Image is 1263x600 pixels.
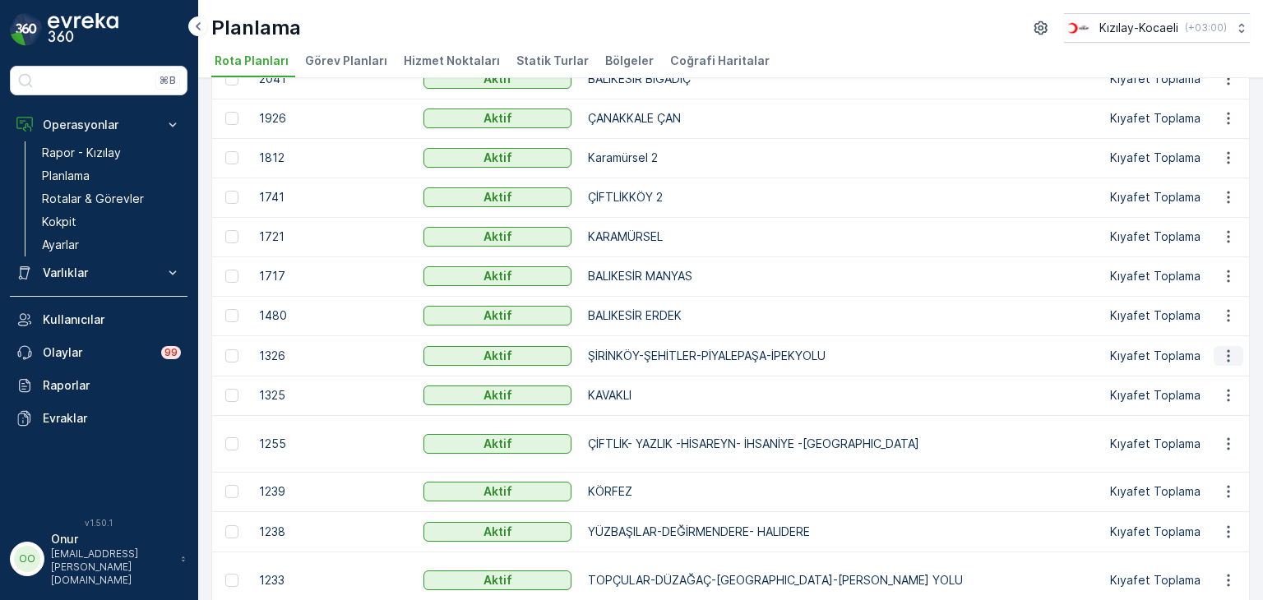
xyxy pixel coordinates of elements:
[483,150,512,166] p: Aktif
[423,306,571,325] button: Aktif
[43,377,181,394] p: Raporlar
[1110,268,1258,284] p: Kıyafet Toplama
[225,112,238,125] div: Toggle Row Selected
[483,110,512,127] p: Aktif
[43,410,181,427] p: Evraklar
[10,518,187,528] span: v 1.50.1
[423,522,571,542] button: Aktif
[259,348,407,364] p: 1326
[483,524,512,540] p: Aktif
[10,256,187,289] button: Varlıklar
[516,53,589,69] span: Statik Turlar
[670,53,770,69] span: Coğrafi Haritalar
[259,307,407,324] p: 1480
[43,344,151,361] p: Olaylar
[423,346,571,366] button: Aktif
[588,572,1094,588] p: TOPÇULAR-DÜZAĞAÇ-[GEOGRAPHIC_DATA]-[PERSON_NAME] YOLU
[423,148,571,168] button: Aktif
[225,230,238,243] div: Toggle Row Selected
[588,307,1094,324] p: BALIKESİR ERDEK
[305,53,387,69] span: Görev Planları
[259,150,407,166] p: 1812
[43,312,181,328] p: Kullanıcılar
[1110,228,1258,245] p: Kıyafet Toplama
[588,110,1094,127] p: ÇANAKKALE ÇAN
[588,436,1094,452] p: ÇİFTLİK- YAZLIK -HİSAREYN- İHSANİYE -[GEOGRAPHIC_DATA]
[35,164,187,187] a: Planlama
[225,191,238,204] div: Toggle Row Selected
[35,233,187,256] a: Ayarlar
[225,525,238,538] div: Toggle Row Selected
[259,189,407,205] p: 1741
[588,348,1094,364] p: ŞİRİNKÖY-ŞEHİTLER-PİYALEPAŞA-İPEKYOLU
[483,387,512,404] p: Aktif
[1110,436,1258,452] p: Kıyafet Toplama
[588,483,1094,500] p: KÖRFEZ
[423,385,571,405] button: Aktif
[259,524,407,540] p: 1238
[259,268,407,284] p: 1717
[423,69,571,89] button: Aktif
[10,369,187,402] a: Raporlar
[588,268,1094,284] p: BALIKESİR MANYAS
[588,189,1094,205] p: ÇİFTLİKKÖY 2
[1110,71,1258,87] p: Kıyafet Toplama
[42,214,76,230] p: Kokpit
[483,268,512,284] p: Aktif
[404,53,500,69] span: Hizmet Noktaları
[1110,348,1258,364] p: Kıyafet Toplama
[225,151,238,164] div: Toggle Row Selected
[10,531,187,587] button: OOOnur[EMAIL_ADDRESS][PERSON_NAME][DOMAIN_NAME]
[42,145,121,161] p: Rapor - Kızılay
[1064,19,1093,37] img: k%C4%B1z%C4%B1lay_0jL9uU1.png
[160,74,176,87] p: ⌘B
[164,346,178,359] p: 99
[259,228,407,245] p: 1721
[1099,20,1178,36] p: Kızılay-Kocaeli
[225,270,238,283] div: Toggle Row Selected
[225,349,238,362] div: Toggle Row Selected
[225,437,238,450] div: Toggle Row Selected
[10,13,43,46] img: logo
[423,434,571,454] button: Aktif
[1110,189,1258,205] p: Kıyafet Toplama
[259,110,407,127] p: 1926
[43,117,155,133] p: Operasyonlar
[35,187,187,210] a: Rotalar & Görevler
[483,483,512,500] p: Aktif
[588,387,1094,404] p: KAVAKLI
[51,547,173,587] p: [EMAIL_ADDRESS][PERSON_NAME][DOMAIN_NAME]
[423,570,571,590] button: Aktif
[1110,387,1258,404] p: Kıyafet Toplama
[483,436,512,452] p: Aktif
[259,71,407,87] p: 2041
[42,237,79,253] p: Ayarlar
[423,482,571,501] button: Aktif
[225,574,238,587] div: Toggle Row Selected
[483,71,512,87] p: Aktif
[225,309,238,322] div: Toggle Row Selected
[1110,524,1258,540] p: Kıyafet Toplama
[588,524,1094,540] p: YÜZBAŞILAR-DEĞİRMENDERE- HALIDERE
[483,189,512,205] p: Aktif
[1110,483,1258,500] p: Kıyafet Toplama
[1110,572,1258,588] p: Kıyafet Toplama
[1064,13,1250,43] button: Kızılay-Kocaeli(+03:00)
[423,187,571,207] button: Aktif
[259,436,407,452] p: 1255
[51,531,173,547] p: Onur
[1110,307,1258,324] p: Kıyafet Toplama
[588,150,1094,166] p: Karamürsel 2
[225,485,238,498] div: Toggle Row Selected
[259,483,407,500] p: 1239
[48,13,118,46] img: logo_dark-DEwI_e13.png
[215,53,289,69] span: Rota Planları
[10,336,187,369] a: Olaylar99
[225,72,238,85] div: Toggle Row Selected
[35,210,187,233] a: Kokpit
[483,307,512,324] p: Aktif
[588,71,1094,87] p: BALIKESİR BİGADİÇ
[43,265,155,281] p: Varlıklar
[35,141,187,164] a: Rapor - Kızılay
[1185,21,1227,35] p: ( +03:00 )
